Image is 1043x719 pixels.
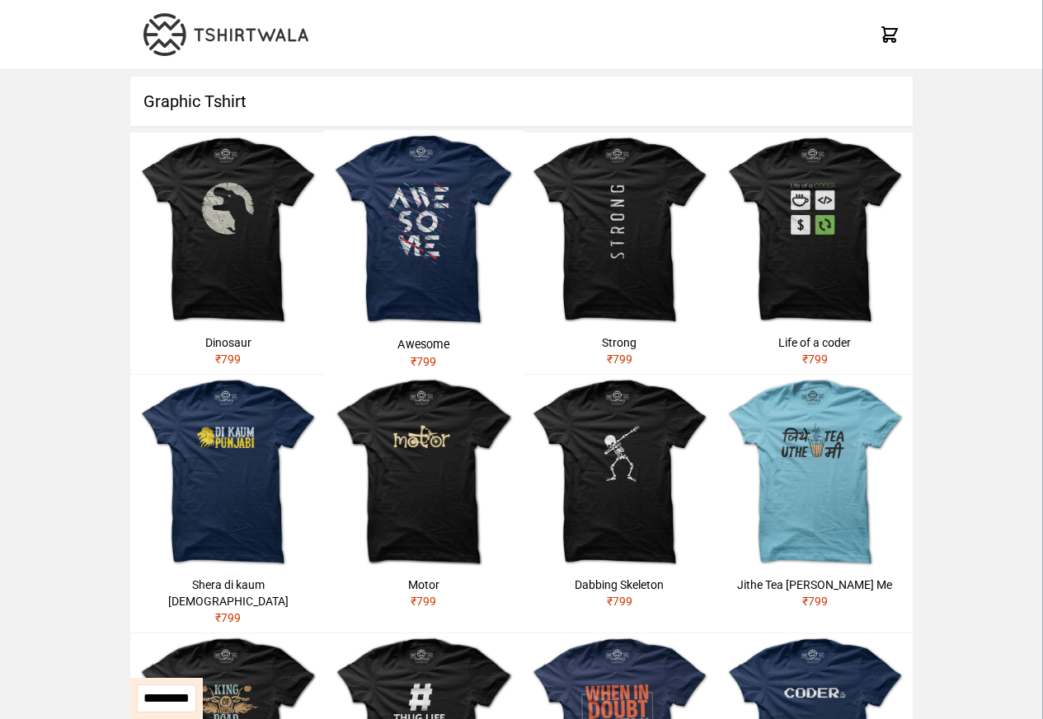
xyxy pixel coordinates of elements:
[143,13,308,56] img: TW-LOGO-400-104.png
[522,375,717,616] a: Dabbing Skeleton₹799
[326,375,521,570] img: motor.jpg
[522,375,717,570] img: skeleton-dabbing.jpg
[607,352,632,366] span: ₹ 799
[717,133,913,328] img: life-of-a-coder.jpg
[717,375,913,570] img: jithe-tea-uthe-me.jpg
[130,133,326,374] a: Dinosaur₹799
[529,577,711,593] div: Dabbing Skeleton
[215,611,241,624] span: ₹ 799
[802,352,828,366] span: ₹ 799
[324,130,524,329] img: awesome.jpg
[411,595,436,608] span: ₹ 799
[326,375,521,616] a: Motor₹799
[130,375,326,633] a: Shera di kaum [DEMOGRAPHIC_DATA]₹799
[332,577,514,593] div: Motor
[215,352,241,366] span: ₹ 799
[717,375,913,616] a: Jithe Tea [PERSON_NAME] Me₹799
[529,334,711,351] div: Strong
[411,354,437,367] span: ₹ 799
[717,133,913,374] a: Life of a coder₹799
[130,375,326,570] img: shera-di-kaum-punjabi-1.jpg
[130,133,326,328] img: dinosaur.jpg
[130,77,913,126] h1: Graphic Tshirt
[137,334,319,351] div: Dinosaur
[331,336,517,352] div: Awesome
[324,130,524,376] a: Awesome₹799
[607,595,632,608] span: ₹ 799
[522,133,717,374] a: Strong₹799
[724,334,906,351] div: Life of a coder
[137,577,319,609] div: Shera di kaum [DEMOGRAPHIC_DATA]
[724,577,906,593] div: Jithe Tea [PERSON_NAME] Me
[522,133,717,328] img: strong.jpg
[802,595,828,608] span: ₹ 799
